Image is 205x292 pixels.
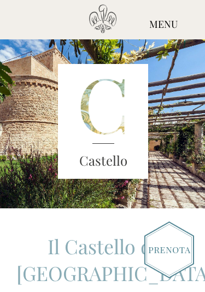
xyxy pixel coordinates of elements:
[58,151,149,171] h3: Castello
[144,221,194,278] img: Book_Button_Italian.png
[89,4,116,33] img: Castello di Ugento
[122,4,205,45] div: MENU
[58,64,149,179] img: castle-letter.png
